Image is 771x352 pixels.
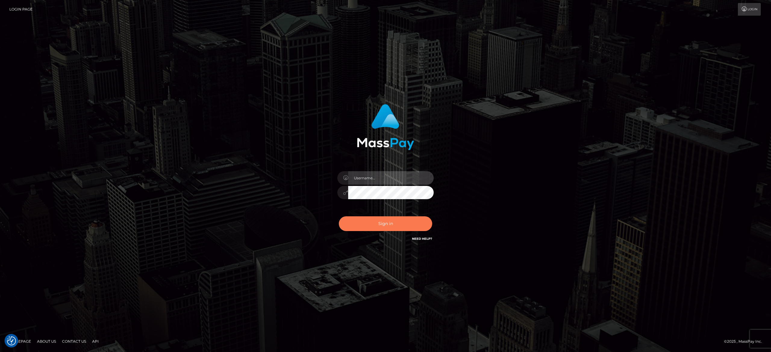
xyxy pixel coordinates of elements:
div: © 2025 , MassPay Inc. [724,338,766,345]
a: API [90,337,101,346]
a: Login Page [9,3,33,16]
button: Consent Preferences [7,336,16,345]
a: Need Help? [412,237,432,241]
a: Login [738,3,761,16]
button: Sign in [339,216,432,231]
img: MassPay Login [357,104,414,150]
a: About Us [35,337,58,346]
a: Contact Us [60,337,89,346]
a: Homepage [7,337,33,346]
img: Revisit consent button [7,336,16,345]
input: Username... [348,171,434,185]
